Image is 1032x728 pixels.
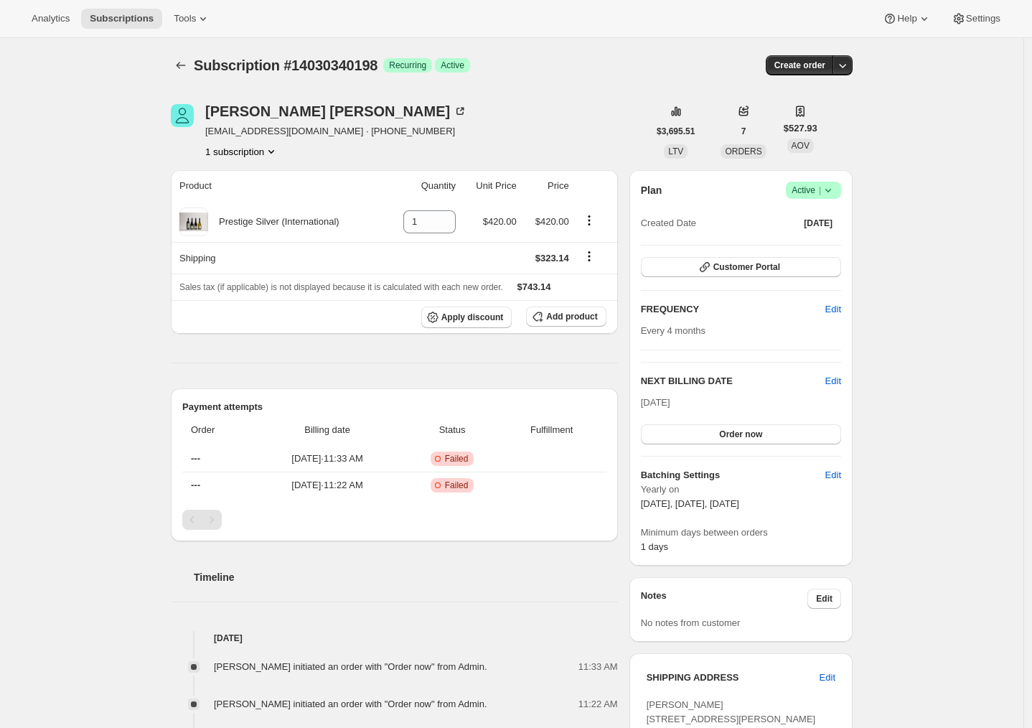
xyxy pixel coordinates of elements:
span: $3,695.51 [657,126,695,137]
span: 11:22 AM [578,697,618,711]
div: [PERSON_NAME] [PERSON_NAME] [205,104,467,118]
button: Edit [807,589,841,609]
span: Analytics [32,13,70,24]
span: Customer Portal [713,261,780,273]
button: Subscriptions [81,9,162,29]
span: No notes from customer [641,617,741,628]
span: Edit [816,593,832,605]
th: Quantity [385,170,460,202]
span: Tools [174,13,196,24]
span: AOV [792,141,810,151]
span: 7 [741,126,746,137]
span: Status [407,423,497,437]
button: Add product [526,307,606,327]
button: Subscriptions [171,55,191,75]
h2: Plan [641,183,662,197]
span: ORDERS [725,146,761,157]
button: $3,695.51 [648,121,703,141]
h2: NEXT BILLING DATE [641,374,825,388]
span: LTV [668,146,683,157]
span: [DATE] [804,218,832,229]
button: Customer Portal [641,257,841,277]
h6: Batching Settings [641,468,825,482]
span: 11:33 AM [578,660,618,674]
span: $743.14 [517,281,551,292]
span: Recurring [389,60,426,71]
button: Edit [817,464,850,487]
span: Subscriptions [90,13,154,24]
span: [PERSON_NAME] initiated an order with "Order now" from Admin. [214,699,487,709]
span: 1 days [641,541,668,552]
th: Unit Price [460,170,521,202]
nav: Pagination [182,510,606,530]
button: Create order [766,55,834,75]
button: Product actions [578,213,601,228]
span: Subscription #14030340198 [194,57,377,73]
span: Create order [774,60,825,71]
span: Add product [546,311,597,322]
span: Active [441,60,464,71]
h3: Notes [641,589,808,609]
button: Tools [165,9,219,29]
span: Matthew Collins [171,104,194,127]
div: Prestige Silver (International) [208,215,339,229]
span: [DATE] [641,397,670,408]
button: Product actions [205,144,278,159]
th: Shipping [171,242,385,274]
span: Yearly on [641,482,841,497]
button: Shipping actions [578,248,601,264]
span: [PERSON_NAME] initiated an order with "Order now" from Admin. [214,661,487,672]
th: Product [171,170,385,202]
span: $527.93 [784,121,817,136]
button: Apply discount [421,307,512,328]
th: Order [182,414,252,446]
span: Edit [825,468,841,482]
button: Edit [825,374,841,388]
span: $420.00 [535,216,569,227]
span: Edit [825,302,841,317]
h2: Payment attempts [182,400,606,414]
h2: Timeline [194,570,618,584]
span: [DATE] · 11:33 AM [256,452,399,466]
span: Failed [445,480,469,491]
span: Help [897,13,916,24]
button: 7 [733,121,755,141]
span: Fulfillment [506,423,598,437]
span: [DATE], [DATE], [DATE] [641,498,739,509]
button: Settings [943,9,1009,29]
span: Billing date [256,423,399,437]
button: Analytics [23,9,78,29]
h2: FREQUENCY [641,302,825,317]
span: Edit [820,671,835,685]
span: Sales tax (if applicable) is not displayed because it is calculated with each new order. [179,282,503,292]
span: Active [792,183,835,197]
span: Settings [966,13,1000,24]
th: Price [521,170,573,202]
span: Minimum days between orders [641,526,841,540]
button: Edit [817,298,850,321]
span: [DATE] · 11:22 AM [256,478,399,493]
span: Apply discount [441,312,504,323]
h4: [DATE] [171,631,618,645]
span: $420.00 [483,216,517,227]
span: Failed [445,453,469,465]
span: --- [191,453,200,464]
span: --- [191,480,200,490]
span: | [819,185,821,196]
span: [EMAIL_ADDRESS][DOMAIN_NAME] · [PHONE_NUMBER] [205,124,467,139]
h3: SHIPPING ADDRESS [647,671,820,685]
span: Order now [719,429,762,440]
button: [DATE] [795,213,841,233]
button: Order now [641,424,841,444]
span: Every 4 months [641,325,705,336]
span: Created Date [641,216,696,230]
button: Edit [811,666,844,689]
span: $323.14 [535,253,569,263]
button: Help [874,9,939,29]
